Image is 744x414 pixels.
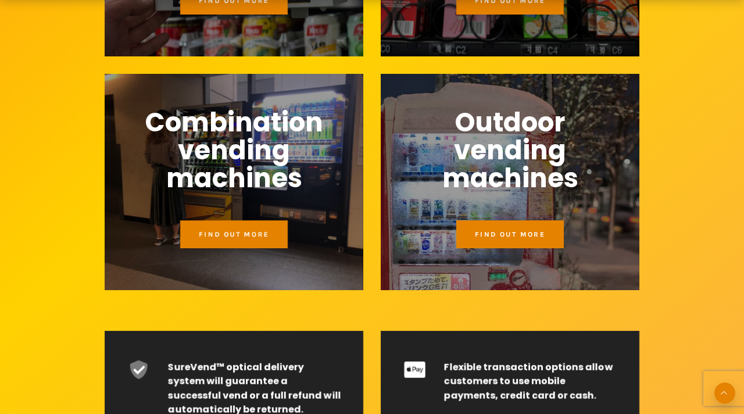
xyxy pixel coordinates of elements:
[133,109,335,192] span: Combination vending machines
[456,220,564,248] a: Find out more
[444,361,617,402] h6: Flexible transaction options allow customers to use mobile payments, credit card or cash.
[475,230,545,238] span: Find out more
[180,220,288,248] a: Find out more
[409,109,611,192] span: Outdoor vending machines
[199,230,269,238] span: Find out more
